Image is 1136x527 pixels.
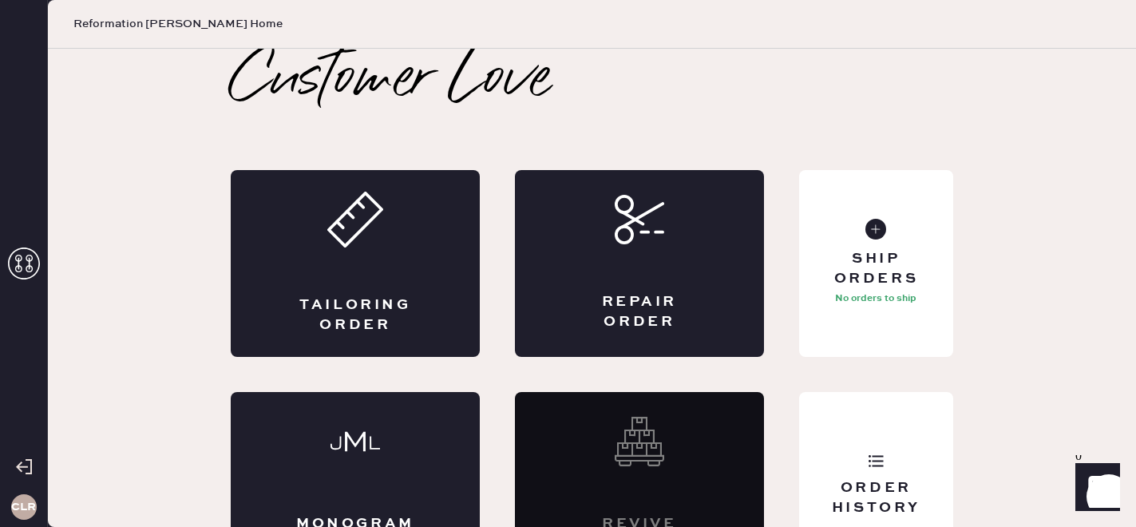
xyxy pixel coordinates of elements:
div: Repair Order [579,292,700,332]
div: Ship Orders [812,249,940,289]
div: Order History [812,478,940,518]
h3: CLR [11,501,36,513]
p: No orders to ship [835,289,916,308]
h2: Customer Love [231,49,551,113]
div: Tailoring Order [295,295,416,335]
span: Reformation [PERSON_NAME] Home [73,16,283,32]
iframe: Front Chat [1060,455,1129,524]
